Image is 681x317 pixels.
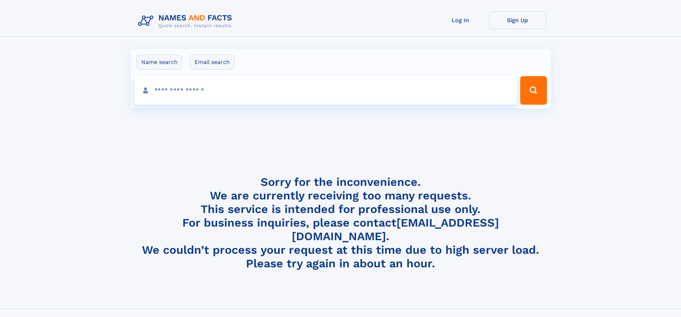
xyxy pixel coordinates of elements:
[134,76,517,105] input: search input
[135,11,238,31] img: Logo Names and Facts
[489,11,546,29] a: Sign Up
[135,175,546,271] h4: Sorry for the inconvenience. We are currently receiving too many requests. This service is intend...
[190,55,235,70] label: Email search
[520,76,547,105] button: Search Button
[292,216,499,243] a: [EMAIL_ADDRESS][DOMAIN_NAME]
[137,55,182,70] label: Name search
[432,11,489,29] a: Log In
